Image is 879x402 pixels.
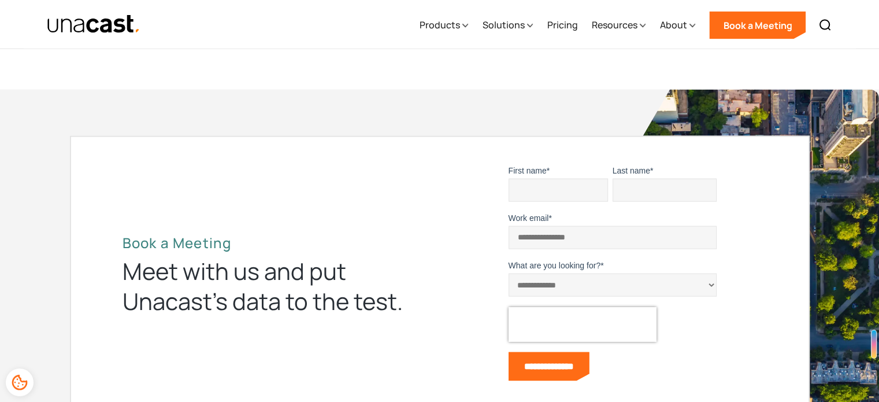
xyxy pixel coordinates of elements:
[509,213,549,223] span: Work email
[509,261,601,270] span: What are you looking for?
[123,256,423,316] div: Meet with us and put Unacast’s data to the test.
[509,166,547,175] span: First name
[613,166,650,175] span: Last name
[591,2,646,49] div: Resources
[818,19,832,32] img: Search icon
[6,368,34,396] div: Cookie Preferences
[482,2,533,49] div: Solutions
[47,14,141,35] img: Unacast text logo
[47,14,141,35] a: home
[419,18,459,32] div: Products
[709,12,806,39] a: Book a Meeting
[123,234,423,252] h2: Book a Meeting
[659,2,695,49] div: About
[509,307,657,342] iframe: reCAPTCHA
[659,18,687,32] div: About
[591,18,637,32] div: Resources
[419,2,468,49] div: Products
[482,18,524,32] div: Solutions
[547,2,577,49] a: Pricing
